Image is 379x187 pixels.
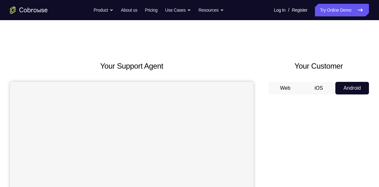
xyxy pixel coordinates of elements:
span: / [288,6,289,14]
a: Try Online Demo [315,4,369,16]
a: Pricing [145,4,157,16]
button: Web [268,82,302,94]
a: Go to the home page [10,6,48,14]
h2: Your Support Agent [10,60,253,72]
a: Register [292,4,307,16]
button: Resources [198,4,224,16]
a: Log In [274,4,285,16]
button: Use Cases [165,4,191,16]
button: Android [335,82,369,94]
button: iOS [302,82,336,94]
h2: Your Customer [268,60,369,72]
button: Product [94,4,113,16]
a: About us [121,4,137,16]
